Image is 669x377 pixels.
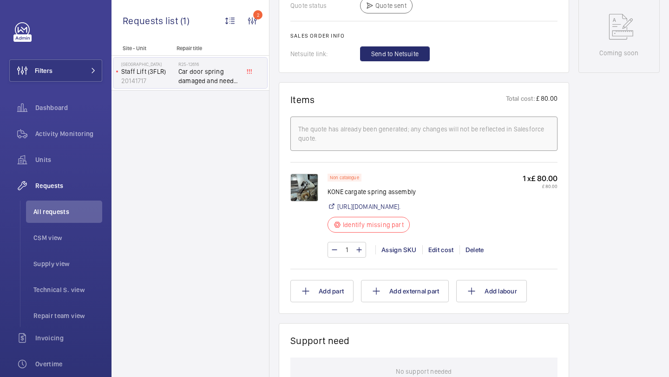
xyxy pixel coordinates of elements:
[290,32,557,39] h2: Sales order info
[371,49,419,58] span: Send to Netsuite
[328,187,416,196] p: KONE cargate spring assembly
[35,103,102,112] span: Dashboard
[177,45,238,52] p: Repair title
[121,61,175,67] p: [GEOGRAPHIC_DATA]
[361,280,449,302] button: Add external part
[35,333,102,343] span: Invoicing
[35,359,102,369] span: Overtime
[35,66,52,75] span: Filters
[35,129,102,138] span: Activity Monitoring
[343,220,404,229] p: Identify missing part
[290,174,318,201] img: 1758573946917-d6b7b69d-dfa5-4ed0-ba8c-ff9fb8166f0c
[121,67,175,76] p: Staff Lift (3FLR)
[599,48,638,58] p: Coming soon
[290,94,315,105] h1: Items
[290,280,354,302] button: Add part
[33,259,102,268] span: Supply view
[298,124,550,143] div: The quote has already been generated; any changes will not be reflected in Salesforce quote.
[35,181,102,190] span: Requests
[290,335,350,346] h1: Support need
[506,94,535,105] p: Total cost:
[33,233,102,242] span: CSM view
[33,311,102,320] span: Repair team view
[121,76,175,85] p: 20141717
[123,15,180,26] span: Requests list
[178,61,240,67] h2: R25-12616
[330,176,359,179] p: Non catalogue
[535,94,557,105] p: £ 80.00
[422,245,459,254] div: Edit cost
[111,45,173,52] p: Site - Unit
[33,285,102,294] span: Technical S. view
[9,59,102,82] button: Filters
[35,155,102,164] span: Units
[33,207,102,216] span: All requests
[360,46,430,61] button: Send to Netsuite
[337,202,400,211] a: [URL][DOMAIN_NAME].
[459,245,490,254] div: Delete
[178,67,240,85] span: Car door spring damaged and needs replacing
[523,174,557,183] p: 1 x £ 80.00
[523,183,557,189] p: £ 80.00
[456,280,527,302] button: Add labour
[375,245,422,254] div: Assign SKU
